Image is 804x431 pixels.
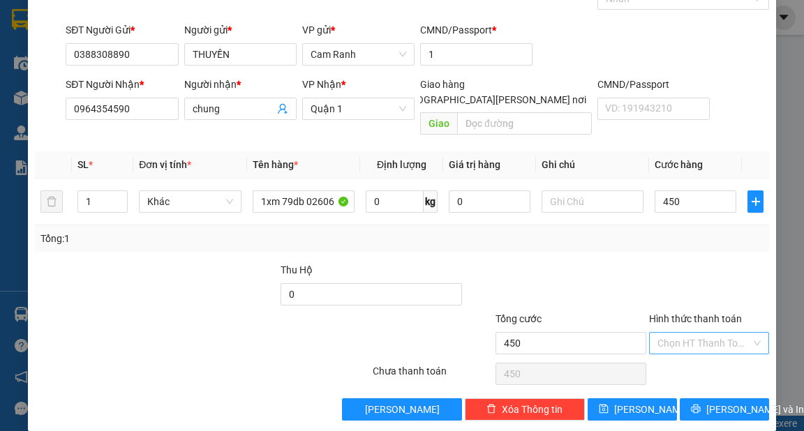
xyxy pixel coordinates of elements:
label: Hình thức thanh toán [649,313,742,324]
span: kg [424,190,438,213]
span: Khác [147,191,233,212]
span: Thu Hộ [281,264,313,275]
span: [PERSON_NAME] [614,402,689,417]
span: Giá trị hàng [449,159,500,170]
span: Giao hàng [420,79,465,90]
div: Tổng: 1 [40,231,311,246]
button: plus [747,190,763,213]
button: [PERSON_NAME] [342,398,462,421]
span: [PERSON_NAME] và In [706,402,804,417]
div: SĐT Người Gửi [66,22,178,38]
div: CMND/Passport [420,22,533,38]
span: Đơn vị tính [139,159,191,170]
span: Tên hàng [253,159,298,170]
th: Ghi chú [536,151,650,179]
input: Ghi Chú [542,190,644,213]
span: VP Nhận [302,79,341,90]
span: Cước hàng [655,159,703,170]
span: printer [691,404,701,415]
span: SL [77,159,89,170]
div: CMND/Passport [597,77,710,92]
button: save[PERSON_NAME] [588,398,677,421]
span: plus [748,196,762,207]
input: Dọc đường [457,112,592,135]
input: VD: Bàn, Ghế [253,190,355,213]
span: Cam Ranh [311,44,406,65]
span: delete [486,404,496,415]
span: Tổng cước [496,313,542,324]
span: [GEOGRAPHIC_DATA][PERSON_NAME] nơi [396,92,592,107]
span: Giao [420,112,457,135]
div: SĐT Người Nhận [66,77,178,92]
span: save [599,404,609,415]
button: deleteXóa Thông tin [465,398,585,421]
span: Xóa Thông tin [502,402,563,417]
button: printer[PERSON_NAME] và In [680,398,769,421]
div: Chưa thanh toán [371,363,494,388]
button: delete [40,190,63,213]
span: [PERSON_NAME] [365,402,440,417]
div: Người nhận [184,77,297,92]
div: VP gửi [302,22,415,38]
input: 0 [449,190,530,213]
span: Quận 1 [311,98,406,119]
div: Người gửi [184,22,297,38]
span: user-add [277,103,288,114]
span: Định lượng [377,159,426,170]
